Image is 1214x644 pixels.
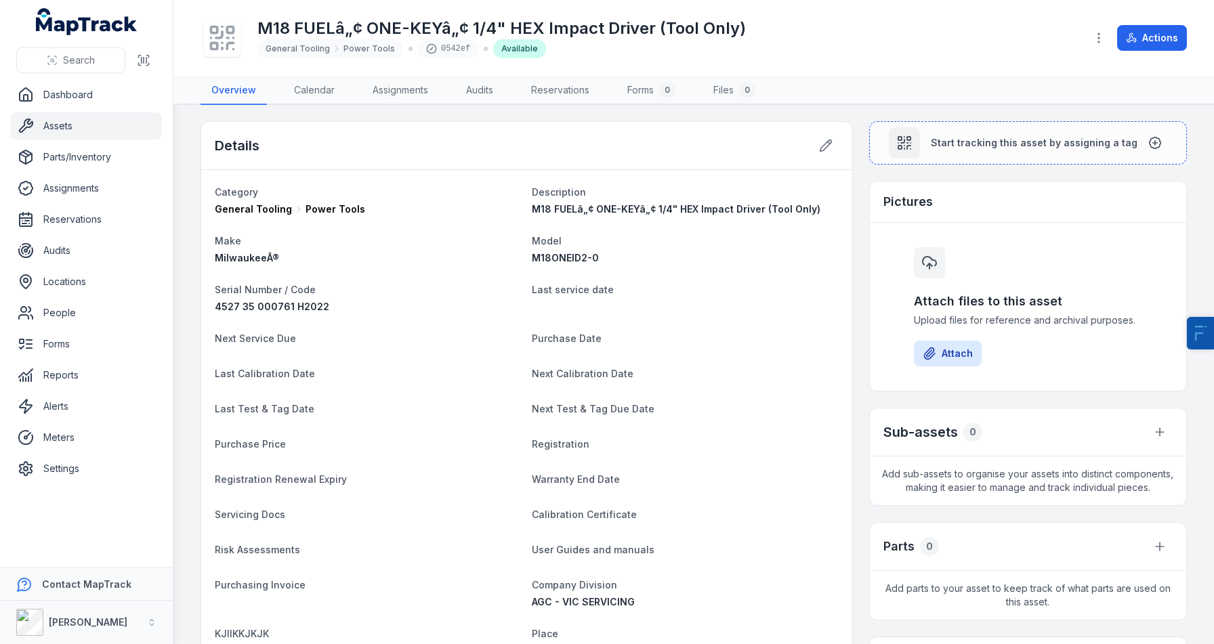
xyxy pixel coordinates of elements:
[215,202,292,216] span: General Tooling
[215,235,241,246] span: Make
[883,537,915,556] h3: Parts
[870,456,1186,505] span: Add sub-assets to organise your assets into distinct components, making it easier to manage and t...
[532,509,637,520] span: Calibration Certificate
[283,77,346,105] a: Calendar
[63,53,95,67] span: Search
[532,403,654,414] span: Next Test & Tag Due Date
[11,362,162,389] a: Reports
[914,314,1142,327] span: Upload files for reference and archival purposes.
[11,424,162,451] a: Meters
[11,237,162,264] a: Audits
[266,43,330,54] span: General Tooling
[963,423,982,442] div: 0
[703,77,766,105] a: Files0
[532,473,620,485] span: Warranty End Date
[532,368,633,379] span: Next Calibration Date
[532,579,617,591] span: Company Division
[532,332,602,344] span: Purchase Date
[257,18,746,39] h1: M18 FUELâ„¢ ONE-KEYâ„¢ 1/4" HEX Impact Driver (Tool Only)
[11,175,162,202] a: Assignments
[215,579,306,591] span: Purchasing Invoice
[215,544,300,555] span: Risk Assessments
[520,77,600,105] a: Reservations
[306,202,365,216] span: Power Tools
[616,77,686,105] a: Forms0
[914,341,982,366] button: Attach
[215,252,279,263] span: MilwaukeeÂ®
[362,77,439,105] a: Assignments
[493,39,546,58] div: Available
[532,284,614,295] span: Last service date
[869,121,1187,165] button: Start tracking this asset by assigning a tag
[215,186,258,198] span: Category
[532,235,562,246] span: Model
[11,81,162,108] a: Dashboard
[920,537,939,556] div: 0
[1117,25,1187,51] button: Actions
[215,368,315,379] span: Last Calibration Date
[201,77,267,105] a: Overview
[532,203,820,215] span: M18 FUELâ„¢ ONE-KEYâ„¢ 1/4" HEX Impact Driver (Tool Only)
[11,393,162,420] a: Alerts
[418,39,478,58] div: 0542ef
[16,47,125,73] button: Search
[215,284,316,295] span: Serial Number / Code
[11,299,162,326] a: People
[11,144,162,171] a: Parts/Inventory
[532,596,635,607] span: AGC - VIC SERVICING
[215,509,285,520] span: Servicing Docs
[11,112,162,139] a: Assets
[883,423,958,442] h2: Sub-assets
[215,136,259,155] h2: Details
[215,473,347,485] span: Registration Renewal Expiry
[215,438,286,450] span: Purchase Price
[532,544,654,555] span: User Guides and manuals
[739,82,755,98] div: 0
[11,206,162,233] a: Reservations
[11,330,162,358] a: Forms
[343,43,395,54] span: Power Tools
[36,8,138,35] a: MapTrack
[870,571,1186,620] span: Add parts to your asset to keep track of what parts are used on this asset.
[532,252,599,263] span: M18ONEID2-0
[42,578,131,590] strong: Contact MapTrack
[883,192,933,211] h3: Pictures
[215,628,269,639] span: KJIIKKJKJK
[11,455,162,482] a: Settings
[215,403,314,414] span: Last Test & Tag Date
[455,77,504,105] a: Audits
[215,301,329,312] span: 4527 35 000761 H2022
[532,438,589,450] span: Registration
[931,136,1137,150] span: Start tracking this asset by assigning a tag
[215,332,296,344] span: Next Service Due
[914,292,1142,311] h3: Attach files to this asset
[11,268,162,295] a: Locations
[659,82,675,98] div: 0
[532,186,586,198] span: Description
[532,628,558,639] span: Place
[49,616,127,628] strong: [PERSON_NAME]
